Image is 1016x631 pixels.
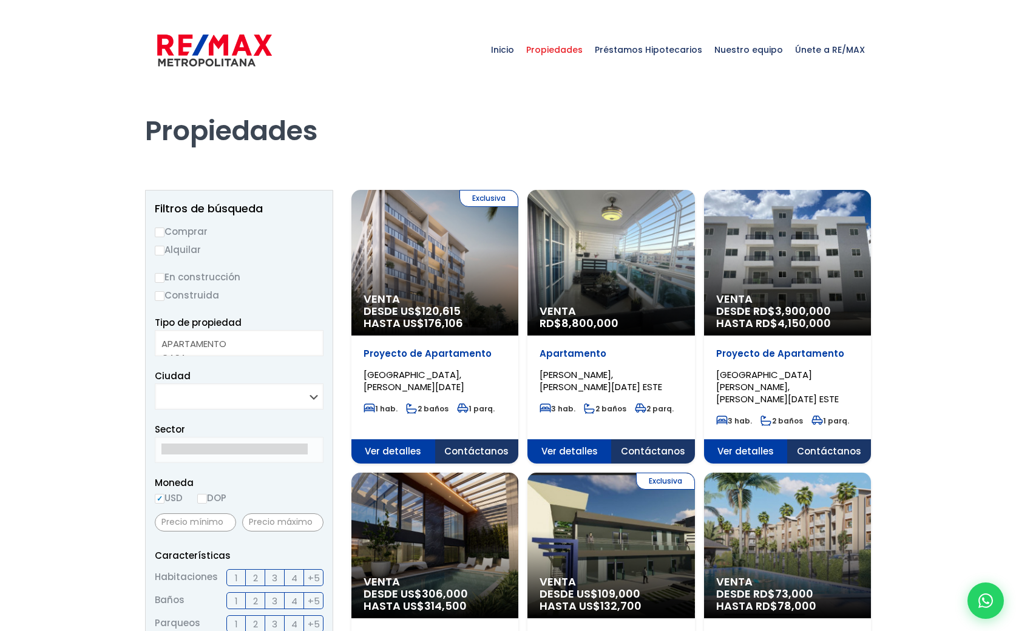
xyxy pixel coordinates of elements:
input: En construcción [155,273,164,283]
span: HASTA RD$ [716,600,859,612]
a: Venta DESDE RD$3,900,000 HASTA RD$4,150,000 Proyecto de Apartamento [GEOGRAPHIC_DATA][PERSON_NAME... [704,190,871,464]
span: RD$ [540,315,618,331]
span: Exclusiva [459,190,518,207]
span: 3 hab. [540,403,575,414]
input: Precio máximo [242,513,323,531]
span: 1 hab. [364,403,398,414]
span: [PERSON_NAME], [PERSON_NAME][DATE] ESTE [540,368,662,393]
span: 4 [291,570,297,585]
span: DESDE US$ [540,588,682,612]
a: Inicio [485,19,520,80]
a: Propiedades [520,19,589,80]
p: Proyecto de Apartamento [364,348,506,360]
a: RE/MAX Metropolitana [157,19,272,80]
span: 78,000 [777,598,816,613]
label: DOP [197,490,226,505]
span: 2 baños [584,403,626,414]
span: 73,000 [775,586,813,601]
span: 4,150,000 [777,315,831,331]
span: [GEOGRAPHIC_DATA][PERSON_NAME], [PERSON_NAME][DATE] ESTE [716,368,839,405]
label: USD [155,490,183,505]
span: Moneda [155,475,323,490]
span: HASTA US$ [364,317,506,329]
option: APARTAMENTO [161,337,308,351]
label: Alquilar [155,242,323,257]
span: Ver detalles [351,439,435,464]
span: 176,106 [424,315,463,331]
span: +5 [308,570,320,585]
span: 8,800,000 [561,315,618,331]
span: 4 [291,593,297,609]
span: Sector [155,423,185,436]
span: Únete a RE/MAX [789,32,871,68]
span: Ver detalles [527,439,611,464]
input: Comprar [155,228,164,237]
span: 3 [272,593,277,609]
h2: Filtros de búsqueda [155,203,323,215]
span: 2 parq. [635,403,674,414]
span: 2 [253,593,258,609]
span: Inicio [485,32,520,68]
span: [GEOGRAPHIC_DATA], [PERSON_NAME][DATE] [364,368,464,393]
span: Habitaciones [155,569,218,586]
span: DESDE RD$ [716,305,859,329]
span: Préstamos Hipotecarios [589,32,708,68]
span: 2 [253,570,258,585]
span: 314,500 [424,598,467,613]
a: Nuestro equipo [708,19,789,80]
span: Ciudad [155,369,191,382]
option: CASA [161,351,308,365]
h1: Propiedades [145,81,871,147]
span: 3,900,000 [775,303,831,319]
span: 3 hab. [716,416,752,426]
input: Alquilar [155,246,164,255]
span: Venta [716,293,859,305]
span: Venta [364,293,506,305]
span: +5 [308,593,320,609]
p: Apartamento [540,348,682,360]
span: 2 baños [760,416,803,426]
label: En construcción [155,269,323,285]
img: remax-metropolitana-logo [157,32,272,69]
span: Ver detalles [704,439,788,464]
span: 1 parq. [457,403,495,414]
span: Venta [364,576,506,588]
input: Construida [155,291,164,301]
span: HASTA US$ [540,600,682,612]
span: Propiedades [520,32,589,68]
input: Precio mínimo [155,513,236,531]
span: 109,000 [598,586,640,601]
a: Venta RD$8,800,000 Apartamento [PERSON_NAME], [PERSON_NAME][DATE] ESTE 3 hab. 2 baños 2 parq. Ver... [527,190,694,464]
span: Contáctanos [787,439,871,464]
input: USD [155,494,164,504]
span: DESDE US$ [364,305,506,329]
span: Venta [540,576,682,588]
span: 1 [235,570,238,585]
input: DOP [197,494,207,504]
span: Nuestro equipo [708,32,789,68]
span: 1 parq. [811,416,849,426]
span: Contáctanos [611,439,695,464]
label: Construida [155,288,323,303]
span: HASTA US$ [364,600,506,612]
span: HASTA RD$ [716,317,859,329]
span: 120,615 [422,303,461,319]
span: 2 baños [406,403,449,414]
span: 132,700 [600,598,642,613]
span: 1 [235,593,238,609]
a: Únete a RE/MAX [789,19,871,80]
p: Características [155,548,323,563]
a: Exclusiva Venta DESDE US$120,615 HASTA US$176,106 Proyecto de Apartamento [GEOGRAPHIC_DATA], [PER... [351,190,518,464]
label: Comprar [155,224,323,239]
span: Baños [155,592,185,609]
span: 306,000 [422,586,468,601]
span: 3 [272,570,277,585]
span: DESDE US$ [364,588,506,612]
span: Venta [540,305,682,317]
span: Exclusiva [636,473,695,490]
p: Proyecto de Apartamento [716,348,859,360]
a: Préstamos Hipotecarios [589,19,708,80]
span: Contáctanos [435,439,519,464]
span: Tipo de propiedad [155,316,242,329]
span: Venta [716,576,859,588]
